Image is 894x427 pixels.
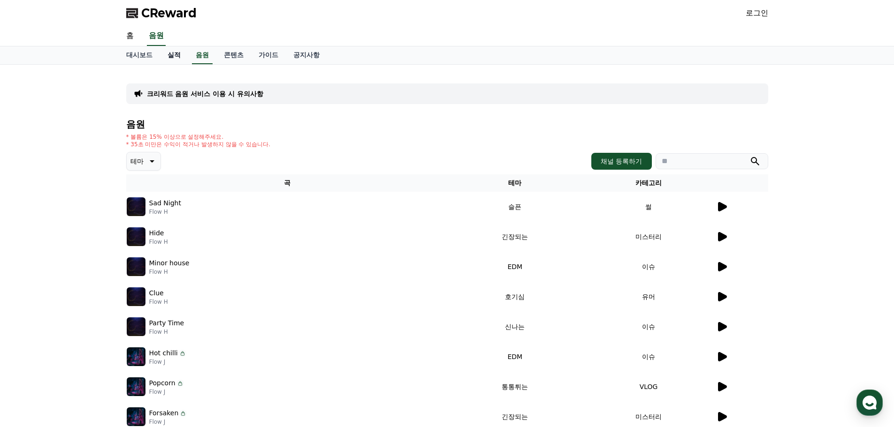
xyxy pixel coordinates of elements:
a: 대화 [62,297,121,321]
p: Flow H [149,328,184,336]
a: 홈 [119,26,141,46]
p: Forsaken [149,408,179,418]
span: 홈 [30,311,35,319]
td: EDM [448,342,582,372]
p: Flow H [149,298,168,306]
a: 가이드 [251,46,286,64]
img: music [127,227,145,246]
td: 썰 [582,192,716,222]
a: 공지사항 [286,46,327,64]
a: 로그인 [746,7,768,19]
td: EDM [448,252,582,282]
button: 테마 [126,152,161,171]
span: CReward [141,6,197,21]
td: 유머 [582,282,716,312]
p: Flow H [149,268,190,276]
td: VLOG [582,372,716,402]
button: 채널 등록하기 [591,153,651,170]
a: 설정 [121,297,180,321]
a: 음원 [192,46,213,64]
a: 대시보드 [119,46,160,64]
td: 이슈 [582,252,716,282]
a: 콘텐츠 [216,46,251,64]
img: music [127,197,145,216]
p: Minor house [149,258,190,268]
a: 음원 [147,26,166,46]
p: 테마 [130,155,144,168]
p: Flow J [149,418,187,426]
span: 대화 [86,312,97,319]
p: Hot chilli [149,348,178,358]
th: 테마 [448,174,582,192]
a: CReward [126,6,197,21]
img: music [127,287,145,306]
p: Flow H [149,208,181,216]
p: Flow H [149,238,168,246]
a: 홈 [3,297,62,321]
p: Popcorn [149,378,176,388]
img: music [127,407,145,426]
td: 긴장되는 [448,222,582,252]
h4: 음원 [126,119,768,129]
img: music [127,317,145,336]
td: 호기심 [448,282,582,312]
th: 곡 [126,174,448,192]
td: 신나는 [448,312,582,342]
p: Flow J [149,388,184,396]
img: music [127,347,145,366]
th: 카테고리 [582,174,716,192]
span: 설정 [145,311,156,319]
a: 크리워드 음원 서비스 이용 시 유의사항 [147,89,263,98]
td: 통통튀는 [448,372,582,402]
p: Clue [149,288,164,298]
p: Flow J [149,358,186,366]
p: * 볼륨은 15% 이상으로 설정해주세요. [126,133,271,141]
td: 슬픈 [448,192,582,222]
p: Party Time [149,318,184,328]
img: music [127,257,145,276]
td: 미스터리 [582,222,716,252]
p: * 35초 미만은 수익이 적거나 발생하지 않을 수 있습니다. [126,141,271,148]
td: 이슈 [582,342,716,372]
img: music [127,377,145,396]
p: Hide [149,228,164,238]
p: Sad Night [149,198,181,208]
a: 실적 [160,46,188,64]
td: 이슈 [582,312,716,342]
